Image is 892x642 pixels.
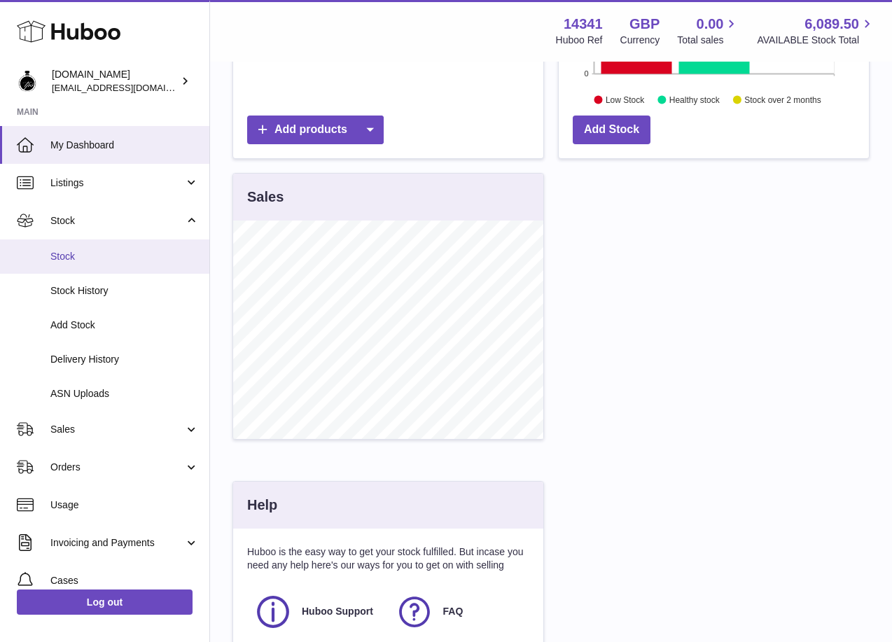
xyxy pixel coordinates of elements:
span: Cases [50,574,199,587]
span: My Dashboard [50,139,199,152]
a: 0.00 Total sales [677,15,739,47]
span: Add Stock [50,319,199,332]
span: Total sales [677,34,739,47]
span: Stock History [50,284,199,298]
a: Log out [17,589,193,615]
span: AVAILABLE Stock Total [757,34,875,47]
span: Invoicing and Payments [50,536,184,550]
span: Listings [50,176,184,190]
span: Delivery History [50,353,199,366]
span: 0.00 [697,15,724,34]
text: Stock over 2 months [744,95,821,105]
a: Add Stock [573,116,650,144]
span: Usage [50,498,199,512]
h3: Help [247,496,277,515]
img: theperfumesampler@gmail.com [17,71,38,92]
span: Orders [50,461,184,474]
span: Stock [50,250,199,263]
text: 0 [584,69,588,78]
a: 6,089.50 AVAILABLE Stock Total [757,15,875,47]
div: Huboo Ref [556,34,603,47]
p: Huboo is the easy way to get your stock fulfilled. But incase you need any help here's our ways f... [247,545,529,572]
a: Add products [247,116,384,144]
h3: Sales [247,188,284,207]
div: [DOMAIN_NAME] [52,68,178,95]
text: Low Stock [606,95,645,105]
text: Healthy stock [669,95,720,105]
span: 6,089.50 [804,15,859,34]
span: Sales [50,423,184,436]
span: ASN Uploads [50,387,199,400]
div: Currency [620,34,660,47]
a: FAQ [396,593,523,631]
span: Huboo Support [302,605,373,618]
strong: 14341 [564,15,603,34]
a: Huboo Support [254,593,382,631]
span: [EMAIL_ADDRESS][DOMAIN_NAME] [52,82,206,93]
span: Stock [50,214,184,228]
strong: GBP [629,15,660,34]
span: FAQ [443,605,464,618]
